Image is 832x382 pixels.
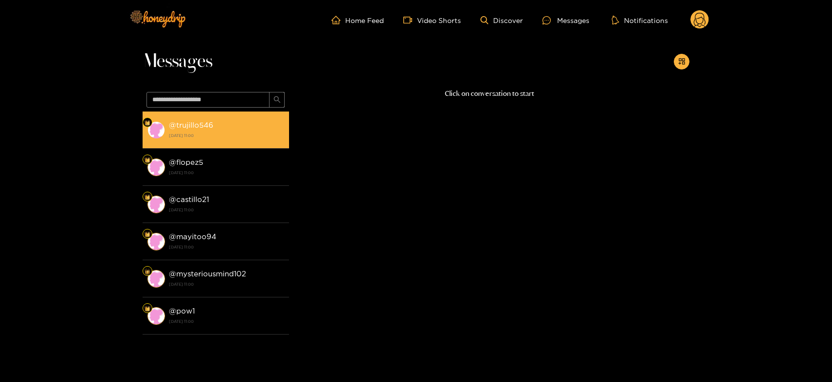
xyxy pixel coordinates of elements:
[269,92,285,108] button: search
[147,196,165,213] img: conversation
[145,231,150,237] img: Fan Level
[147,233,165,250] img: conversation
[332,16,384,24] a: Home Feed
[147,307,165,325] img: conversation
[145,194,150,200] img: Fan Level
[169,168,284,177] strong: [DATE] 11:00
[542,15,589,26] div: Messages
[169,205,284,214] strong: [DATE] 11:00
[169,280,284,289] strong: [DATE] 11:00
[145,306,150,312] img: Fan Level
[678,58,686,66] span: appstore-add
[169,270,246,278] strong: @ mysteriousmind102
[403,16,417,24] span: video-camera
[403,16,461,24] a: Video Shorts
[169,243,284,251] strong: [DATE] 11:00
[145,120,150,126] img: Fan Level
[480,16,523,24] a: Discover
[147,270,165,288] img: conversation
[169,131,284,140] strong: [DATE] 11:00
[169,158,203,166] strong: @ flopez5
[169,317,284,326] strong: [DATE] 11:00
[169,195,209,203] strong: @ castillo21
[169,307,195,315] strong: @ pow1
[147,158,165,176] img: conversation
[143,50,212,73] span: Messages
[609,15,671,25] button: Notifications
[145,157,150,163] img: Fan Level
[273,96,281,104] span: search
[289,88,689,99] p: Click on conversation to start
[169,232,216,241] strong: @ mayitoo94
[169,121,213,129] strong: @ trujillo546
[674,54,689,69] button: appstore-add
[147,121,165,139] img: conversation
[145,269,150,274] img: Fan Level
[332,16,345,24] span: home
